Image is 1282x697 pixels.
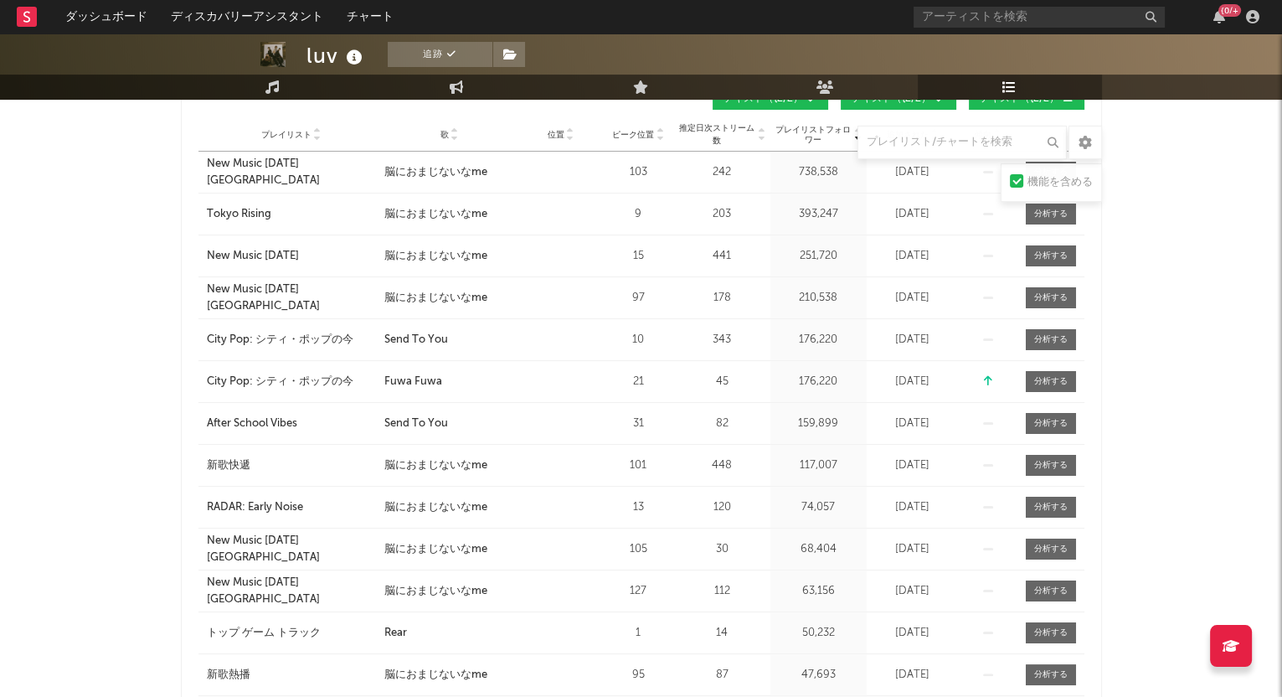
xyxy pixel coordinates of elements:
[775,206,862,223] div: 393,247
[1213,10,1225,23] button: {0/+
[207,533,376,565] a: New Music [DATE] [GEOGRAPHIC_DATA]
[388,42,492,67] button: 追跡
[871,248,955,265] div: [DATE]
[261,130,311,140] span: プレイリスト
[384,499,487,516] div: 脳におまじないなme
[678,164,766,181] div: 242
[607,206,670,223] div: 9
[207,416,297,432] div: After School Vibes
[607,332,670,348] div: 10
[207,248,376,265] a: New Music [DATE]
[871,416,955,432] div: [DATE]
[607,667,670,684] div: 95
[871,625,955,642] div: [DATE]
[1027,173,1093,193] div: 機能を含める
[607,541,670,558] div: 105
[207,374,376,390] a: City Pop: シティ・ポップの今
[548,130,564,140] span: 位置
[207,457,376,474] a: 新歌快遞
[871,164,955,181] div: [DATE]
[207,416,376,432] a: After School Vibes
[678,248,766,265] div: 441
[775,667,862,684] div: 47,693
[871,290,955,307] div: [DATE]
[207,206,271,223] div: Tokyo Rising
[607,457,670,474] div: 101
[207,206,376,223] a: Tokyo Rising
[678,122,756,147] span: 推定日次ストリーム数
[207,575,376,607] a: New Music [DATE] [GEOGRAPHIC_DATA]
[607,625,670,642] div: 1
[775,290,862,307] div: 210,538
[871,457,955,474] div: [DATE]
[207,332,376,348] a: City Pop: シティ・ポップの今
[775,625,862,642] div: 50,232
[775,416,862,432] div: 159,899
[775,583,862,600] div: 63,156
[607,164,670,181] div: 103
[607,374,670,390] div: 21
[384,164,487,181] div: 脳におまじないなme
[607,290,670,307] div: 97
[857,126,1067,159] input: プレイリスト/チャートを検索
[678,332,766,348] div: 343
[207,281,376,314] a: New Music [DATE] [GEOGRAPHIC_DATA]
[612,130,654,140] span: ピーク位置
[678,625,766,642] div: 14
[384,290,487,307] div: 脳におまじないなme
[871,583,955,600] div: [DATE]
[207,625,376,642] a: トップ ゲーム トラック
[607,248,670,265] div: 15
[775,164,862,181] div: 738,538
[607,499,670,516] div: 13
[678,374,766,390] div: 45
[871,206,955,223] div: [DATE]
[775,499,862,516] div: 74,057
[384,332,448,348] div: Send To You
[678,499,766,516] div: 120
[384,374,442,390] div: Fuwa Fuwa
[207,667,376,684] a: 新歌熱播
[775,541,862,558] div: 68,404
[678,541,766,558] div: 30
[1218,4,1241,17] div: {0/+
[678,667,766,684] div: 87
[775,125,852,145] span: プレイリストフォロワー
[678,583,766,600] div: 112
[384,583,487,600] div: 脳におまじないなme
[871,541,955,558] div: [DATE]
[871,374,955,390] div: [DATE]
[207,374,353,390] div: City Pop: シティ・ポップの今
[384,206,487,223] div: 脳におまじないなme
[384,248,487,265] div: 脳におまじないなme
[775,457,862,474] div: 117,007
[914,7,1165,28] input: アーティストを検索
[440,130,449,140] span: 歌
[306,42,367,70] div: luv
[207,156,376,188] a: New Music [DATE] [GEOGRAPHIC_DATA]
[384,541,487,558] div: 脳におまじないなme
[207,499,303,516] div: RADAR: Early Noise
[775,374,862,390] div: 176,220
[871,667,955,684] div: [DATE]
[678,206,766,223] div: 203
[775,332,862,348] div: 176,220
[207,667,250,684] div: 新歌熱播
[871,332,955,348] div: [DATE]
[384,416,448,432] div: Send To You
[207,625,321,642] div: トップ ゲーム トラック
[207,457,250,474] div: 新歌快遞
[207,332,353,348] div: City Pop: シティ・ポップの今
[871,499,955,516] div: [DATE]
[607,583,670,600] div: 127
[207,499,376,516] a: RADAR: Early Noise
[775,248,862,265] div: 251,720
[207,248,299,265] div: New Music [DATE]
[678,416,766,432] div: 82
[384,457,487,474] div: 脳におまじないなme
[384,625,407,642] div: Rear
